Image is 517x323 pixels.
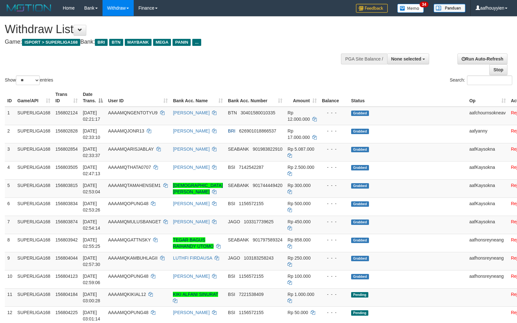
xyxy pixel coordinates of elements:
span: Rp 300.000 [287,183,310,188]
a: [PERSON_NAME] [173,274,209,279]
a: [PERSON_NAME] [173,310,209,315]
div: - - - [322,219,346,225]
td: SUPERLIGA168 [15,197,53,216]
input: Search: [467,75,512,85]
h1: Withdraw List [5,23,338,36]
span: Copy 103317739625 to clipboard [244,219,273,224]
img: panduan.png [434,4,465,12]
span: 156804184 [55,292,78,297]
th: Status [349,89,467,107]
span: ISPORT > SUPERLIGA168 [22,39,80,46]
select: Showentries [16,75,40,85]
span: AAAAMQOPUNG48 [108,274,148,279]
span: Rp 2.500.000 [287,165,314,170]
td: SUPERLIGA168 [15,216,53,234]
td: aafKaysokna [467,143,508,161]
a: KIKI ALFANI SINURAT [173,292,218,297]
span: [DATE] 02:55:25 [83,237,100,249]
td: aafKaysokna [467,216,508,234]
th: Balance [319,89,349,107]
span: Rp 5.087.000 [287,147,314,152]
button: None selected [387,54,429,64]
span: Rp 500.000 [287,201,310,206]
span: [DATE] 03:01:14 [83,310,100,321]
td: SUPERLIGA168 [15,270,53,288]
span: Grabbed [351,165,369,170]
span: BRI [95,39,107,46]
span: 156803815 [55,183,78,188]
div: - - - [322,200,346,207]
th: Date Trans.: activate to sort column descending [80,89,105,107]
span: Rp 858.000 [287,237,310,242]
th: User ID: activate to sort column ascending [105,89,170,107]
div: PGA Site Balance / [341,54,387,64]
a: [PERSON_NAME] [173,165,209,170]
span: AAAAMQARISJABLAY [108,147,153,152]
td: 5 [5,179,15,197]
th: Amount: activate to sort column ascending [285,89,319,107]
span: [DATE] 02:33:10 [83,128,100,140]
span: Pending [351,310,368,316]
span: AAAAMQJONR13 [108,128,144,133]
span: PANIN [173,39,191,46]
div: - - - [322,110,346,116]
a: [PERSON_NAME] [173,110,209,115]
span: Copy 7221538409 to clipboard [239,292,264,297]
span: BSI [228,165,235,170]
span: SEABANK [228,147,249,152]
td: SUPERLIGA168 [15,143,53,161]
span: 156804225 [55,310,78,315]
td: SUPERLIGA168 [15,234,53,252]
td: aafKaysokna [467,161,508,179]
span: AAAAMQTAMAHENSEM1 [108,183,160,188]
div: - - - [322,164,346,170]
td: SUPERLIGA168 [15,252,53,270]
span: Rp 17.000.000 [287,128,310,140]
td: aafchournsokneav [467,107,508,125]
img: MOTION_logo.png [5,3,53,13]
span: BSI [228,201,235,206]
th: Trans ID: activate to sort column ascending [53,89,80,107]
th: Game/API: activate to sort column ascending [15,89,53,107]
span: [DATE] 02:57:30 [83,255,100,267]
span: 156803874 [55,219,78,224]
span: Rp 1.000.000 [287,292,314,297]
span: Grabbed [351,129,369,134]
span: JAGO [228,255,240,261]
td: aafKaysokna [467,179,508,197]
span: BTN [109,39,123,46]
a: TEGAR BAGUS RAIHANDY UTOMO [173,237,214,249]
a: [PERSON_NAME] [173,128,209,133]
span: Copy 901983822910 to clipboard [253,147,282,152]
span: AAAAMQNGENTOTYU9 [108,110,157,115]
th: Bank Acc. Name: activate to sort column ascending [170,89,225,107]
img: Button%20Memo.svg [397,4,424,13]
span: [DATE] 02:47:13 [83,165,100,176]
div: - - - [322,128,346,134]
td: SUPERLIGA168 [15,125,53,143]
span: 156802828 [55,128,78,133]
div: - - - [322,237,346,243]
td: 2 [5,125,15,143]
label: Show entries [5,75,53,85]
span: 34 [420,2,428,7]
span: AAAAMQMULUSBANGET [108,219,161,224]
span: Grabbed [351,274,369,279]
td: aafhonsreyneang [467,270,508,288]
span: AAAAMQGATTNSKY [108,237,151,242]
td: 9 [5,252,15,270]
span: BTN [228,110,237,115]
span: BRI [228,128,235,133]
span: Rp 100.000 [287,274,310,279]
span: Rp 250.000 [287,255,310,261]
label: Search: [450,75,512,85]
th: Bank Acc. Number: activate to sort column ascending [225,89,285,107]
span: [DATE] 02:59:06 [83,274,100,285]
span: Grabbed [351,256,369,261]
a: Stop [489,64,507,75]
td: 1 [5,107,15,125]
a: [DEMOGRAPHIC_DATA][PERSON_NAME] [173,183,223,194]
span: 156804044 [55,255,78,261]
span: [DATE] 02:33:37 [83,147,100,158]
td: SUPERLIGA168 [15,107,53,125]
